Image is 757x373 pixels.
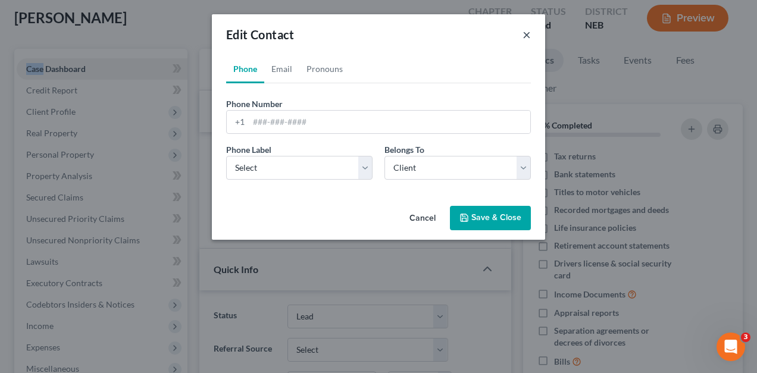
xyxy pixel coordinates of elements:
a: Pronouns [299,55,350,83]
span: Phone Number [226,99,283,109]
a: Phone [226,55,264,83]
iframe: Intercom live chat [717,333,745,361]
button: Save & Close [450,206,531,231]
span: 3 [741,333,750,342]
input: ###-###-#### [249,111,530,133]
button: × [523,27,531,42]
span: Edit Contact [226,27,295,42]
div: +1 [227,111,249,133]
button: Cancel [400,207,445,231]
span: Belongs To [384,145,424,155]
a: Email [264,55,299,83]
span: Phone Label [226,145,271,155]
